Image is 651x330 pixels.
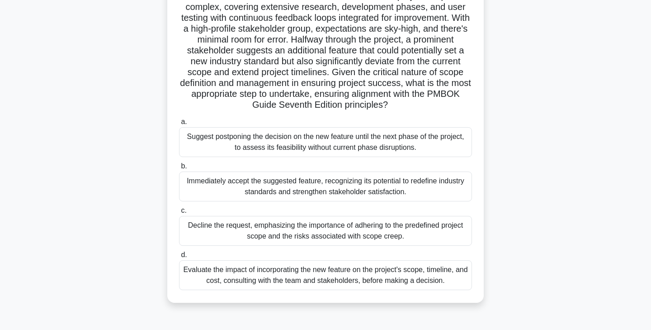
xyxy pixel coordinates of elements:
div: Evaluate the impact of incorporating the new feature on the project's scope, timeline, and cost, ... [179,260,472,290]
span: b. [181,162,187,170]
span: c. [181,206,186,214]
div: Immediately accept the suggested feature, recognizing its potential to redefine industry standard... [179,172,472,201]
span: a. [181,118,187,125]
div: Suggest postponing the decision on the new feature until the next phase of the project, to assess... [179,127,472,157]
div: Decline the request, emphasizing the importance of adhering to the predefined project scope and t... [179,216,472,246]
span: d. [181,251,187,258]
